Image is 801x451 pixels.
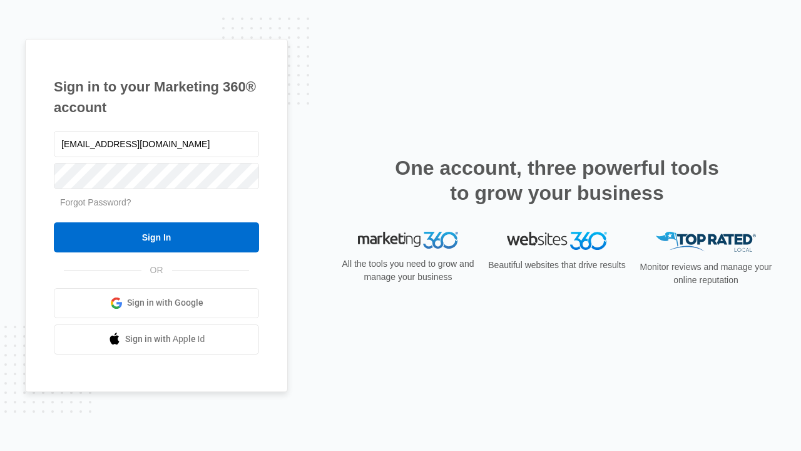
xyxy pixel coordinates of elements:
[507,232,607,250] img: Websites 360
[358,232,458,249] img: Marketing 360
[127,296,203,309] span: Sign in with Google
[487,259,627,272] p: Beautiful websites that drive results
[141,264,172,277] span: OR
[60,197,131,207] a: Forgot Password?
[54,222,259,252] input: Sign In
[54,288,259,318] a: Sign in with Google
[636,261,776,287] p: Monitor reviews and manage your online reputation
[54,324,259,355] a: Sign in with Apple Id
[338,257,478,284] p: All the tools you need to grow and manage your business
[125,333,205,346] span: Sign in with Apple Id
[54,76,259,118] h1: Sign in to your Marketing 360® account
[391,155,723,205] h2: One account, three powerful tools to grow your business
[656,232,756,252] img: Top Rated Local
[54,131,259,157] input: Email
